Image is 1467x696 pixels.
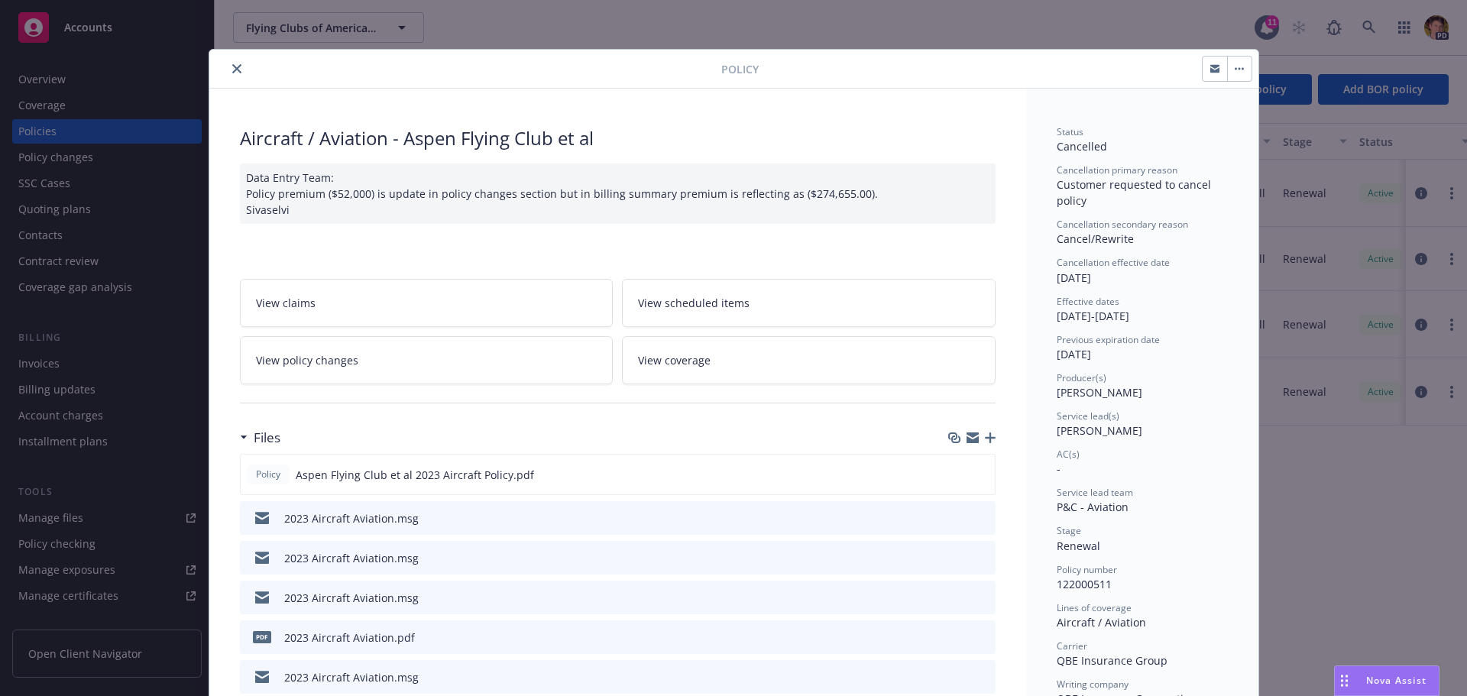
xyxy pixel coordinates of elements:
span: Policy [253,468,283,481]
span: Status [1057,125,1083,138]
span: Policy [721,61,759,77]
span: [PERSON_NAME] [1057,385,1142,400]
span: Customer requested to cancel policy [1057,177,1214,208]
span: View policy changes [256,352,358,368]
div: 2023 Aircraft Aviation.pdf [284,630,415,646]
button: preview file [976,550,989,566]
span: Stage [1057,524,1081,537]
a: View claims [240,279,614,327]
span: Cancellation effective date [1057,256,1170,269]
div: Data Entry Team: Policy premium ($52,000) is update in policy changes section but in billing summ... [240,163,996,224]
span: [PERSON_NAME] [1057,423,1142,438]
span: View claims [256,295,316,311]
button: download file [951,590,963,606]
span: Cancel/Rewrite [1057,231,1134,246]
span: Carrier [1057,639,1087,652]
div: Aircraft / Aviation [1057,614,1228,630]
span: pdf [253,631,271,643]
span: Renewal [1057,539,1100,553]
span: Service lead(s) [1057,410,1119,422]
span: View coverage [638,352,711,368]
span: AC(s) [1057,448,1080,461]
span: Writing company [1057,678,1129,691]
button: preview file [975,467,989,483]
a: View policy changes [240,336,614,384]
span: Service lead team [1057,486,1133,499]
span: Previous expiration date [1057,333,1160,346]
span: Aspen Flying Club et al 2023 Aircraft Policy.pdf [296,467,534,483]
span: Nova Assist [1366,674,1427,687]
span: Policy number [1057,563,1117,576]
span: Cancellation secondary reason [1057,218,1188,231]
a: View coverage [622,336,996,384]
button: download file [951,510,963,526]
button: download file [951,630,963,646]
button: preview file [976,630,989,646]
div: [DATE] - [DATE] [1057,295,1228,324]
h3: Files [254,428,280,448]
span: QBE Insurance Group [1057,653,1167,668]
button: close [228,60,246,78]
span: View scheduled items [638,295,750,311]
button: preview file [976,669,989,685]
button: download file [951,550,963,566]
button: Nova Assist [1334,665,1439,696]
span: Producer(s) [1057,371,1106,384]
div: Files [240,428,280,448]
div: 2023 Aircraft Aviation.msg [284,590,419,606]
span: 122000511 [1057,577,1112,591]
span: - [1057,461,1061,476]
button: download file [950,467,963,483]
div: Aircraft / Aviation - Aspen Flying Club et al [240,125,996,151]
div: 2023 Aircraft Aviation.msg [284,550,419,566]
button: download file [951,669,963,685]
span: Lines of coverage [1057,601,1132,614]
button: preview file [976,510,989,526]
div: 2023 Aircraft Aviation.msg [284,669,419,685]
span: Cancelled [1057,139,1107,154]
span: [DATE] [1057,270,1091,285]
button: preview file [976,590,989,606]
span: P&C - Aviation [1057,500,1129,514]
div: 2023 Aircraft Aviation.msg [284,510,419,526]
div: Drag to move [1335,666,1354,695]
span: Cancellation primary reason [1057,163,1177,176]
span: Effective dates [1057,295,1119,308]
span: [DATE] [1057,347,1091,361]
a: View scheduled items [622,279,996,327]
